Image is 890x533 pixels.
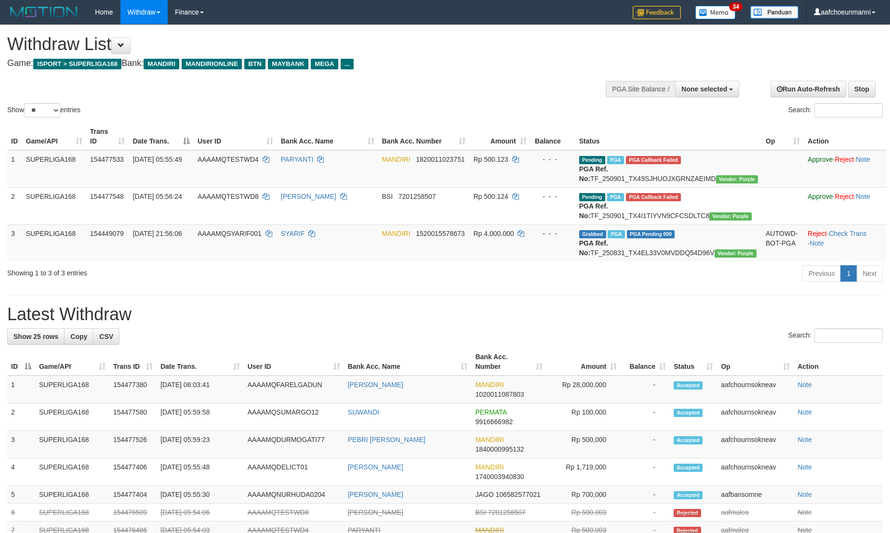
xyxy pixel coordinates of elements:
[157,431,244,458] td: [DATE] 05:59:23
[7,103,80,117] label: Show entries
[244,486,344,504] td: AAAAMQNURHUDA0204
[488,508,526,516] span: Copy 7201258507 to clipboard
[348,436,425,443] a: PEBRI [PERSON_NAME]
[804,187,886,224] td: · ·
[606,81,675,97] div: PGA Site Balance /
[22,187,86,224] td: SUPERLIGA168
[579,165,608,182] b: PGA Ref. No:
[797,381,812,389] a: Note
[715,249,757,258] span: Vendor URL: https://trx4.1velocity.biz
[281,193,336,200] a: [PERSON_NAME]
[717,431,794,458] td: aafchournsokneav
[90,193,124,200] span: 154477548
[281,156,314,163] a: PARYANTI
[674,436,703,444] span: Accepted
[35,504,109,521] td: SUPERLIGA168
[93,328,120,345] a: CSV
[788,103,883,117] label: Search:
[814,103,883,117] input: Search:
[157,486,244,504] td: [DATE] 05:55:30
[546,504,621,521] td: Rp 500,003
[416,156,465,163] span: Copy 1820011023751 to clipboard
[7,59,584,68] h4: Game: Bank:
[675,81,739,97] button: None selected
[7,305,883,324] h1: Latest Withdraw
[7,150,22,188] td: 1
[109,486,157,504] td: 154477404
[627,230,675,238] span: PGA Pending
[633,6,681,19] img: Feedback.jpg
[144,59,179,69] span: MANDIRI
[534,155,571,164] div: - - -
[626,156,681,164] span: PGA Error
[90,156,124,163] span: 154477533
[344,348,472,376] th: Bank Acc. Name: activate to sort column ascending
[804,150,886,188] td: · ·
[129,123,194,150] th: Date Trans.: activate to sort column descending
[797,508,812,516] a: Note
[198,193,259,200] span: AAAAMQTESTWD8
[7,403,35,431] td: 2
[281,230,305,237] a: SYARIF
[64,328,93,345] a: Copy
[22,150,86,188] td: SUPERLIGA168
[621,376,670,403] td: -
[109,376,157,403] td: 154477380
[244,376,344,403] td: AAAAMQFARELGADUN
[7,123,22,150] th: ID
[244,348,344,376] th: User ID: activate to sort column ascending
[277,123,378,150] th: Bank Acc. Name: activate to sort column ascending
[7,431,35,458] td: 3
[621,403,670,431] td: -
[35,458,109,486] td: SUPERLIGA168
[717,458,794,486] td: aafchournsokneav
[475,408,506,416] span: PERMATA
[268,59,308,69] span: MAYBANK
[475,390,524,398] span: Copy 1020011087803 to clipboard
[416,230,465,237] span: Copy 1520015578673 to clipboard
[382,230,411,237] span: MANDIRI
[835,156,854,163] a: Reject
[729,2,742,11] span: 34
[856,193,870,200] a: Note
[109,403,157,431] td: 154477580
[7,264,364,278] div: Showing 1 to 3 of 3 entries
[399,193,436,200] span: Copy 7201258507 to clipboard
[471,348,546,376] th: Bank Acc. Number: activate to sort column ascending
[157,403,244,431] td: [DATE] 05:59:58
[814,328,883,343] input: Search:
[546,431,621,458] td: Rp 500,000
[575,187,762,224] td: TF_250901_TX4I1TIYVN9CFCSDLTC8
[198,156,259,163] span: AAAAMQTESTWD4
[244,458,344,486] td: AAAAMQDELICT01
[35,348,109,376] th: Game/API: activate to sort column ascending
[473,230,514,237] span: Rp 4.000.000
[348,408,380,416] a: SUWANDI
[70,333,87,340] span: Copy
[99,333,113,340] span: CSV
[35,431,109,458] td: SUPERLIGA168
[579,230,606,238] span: Grabbed
[475,491,493,498] span: JAGO
[716,175,758,183] span: Vendor URL: https://trx4.1velocity.biz
[840,265,857,282] a: 1
[90,230,124,237] span: 154449079
[7,458,35,486] td: 4
[157,504,244,521] td: [DATE] 05:54:06
[378,123,470,150] th: Bank Acc. Number: activate to sort column ascending
[35,486,109,504] td: SUPERLIGA168
[797,463,812,471] a: Note
[157,458,244,486] td: [DATE] 05:55:48
[7,376,35,403] td: 1
[244,504,344,521] td: AAAAMQTESTWD8
[674,509,701,517] span: Rejected
[244,59,266,69] span: BTN
[626,193,681,201] span: PGA Error
[674,491,703,499] span: Accepted
[546,348,621,376] th: Amount: activate to sort column ascending
[579,156,605,164] span: Pending
[109,431,157,458] td: 154477526
[475,436,504,443] span: MANDIRI
[621,348,670,376] th: Balance: activate to sort column ascending
[7,486,35,504] td: 5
